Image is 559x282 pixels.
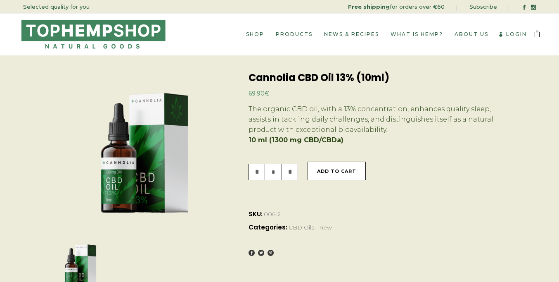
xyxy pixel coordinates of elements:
h2: Cannolia CBD Oil 13% (10ml) [249,73,507,82]
span: 006-2 [264,210,281,218]
a: Login [498,31,527,37]
input: Product quantity [265,164,282,180]
a: News & Recipes [318,14,385,55]
p: The organic CBD oil, with a 13% concentration, enhances quality sleep, assists in tackling daily ... [249,104,507,135]
a: CBD Oils [289,224,314,231]
a: Shop [240,14,270,55]
a: Share on Facebook [249,250,255,256]
span: News & Recipes [324,31,379,37]
span: What is Hemp? [391,31,443,37]
a: Products [270,14,318,55]
a: for orders over €60 [348,3,445,10]
img: Cannolia CBD Oil 13% (10ml) [52,73,237,229]
bdi: 69.90 [249,90,269,97]
a: Subscribe [469,3,497,10]
a: new [320,224,332,231]
a: About Us [449,14,494,55]
button: Add to cart [308,162,366,180]
strong: Free shipping [348,3,390,10]
span: Categories: [249,221,507,234]
span: SKU: [249,208,507,221]
span: About Us [455,31,488,37]
span: Products [276,31,313,37]
strong: 10 ml (1300 mg CBD/CBDa) [249,136,343,144]
a: What is Hemp? [385,14,449,55]
span: Shop [246,31,264,37]
a: Share on Twitter [258,250,264,256]
a: Share on Pinterest [268,250,274,256]
span: € [265,90,269,97]
span: , [315,224,317,231]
